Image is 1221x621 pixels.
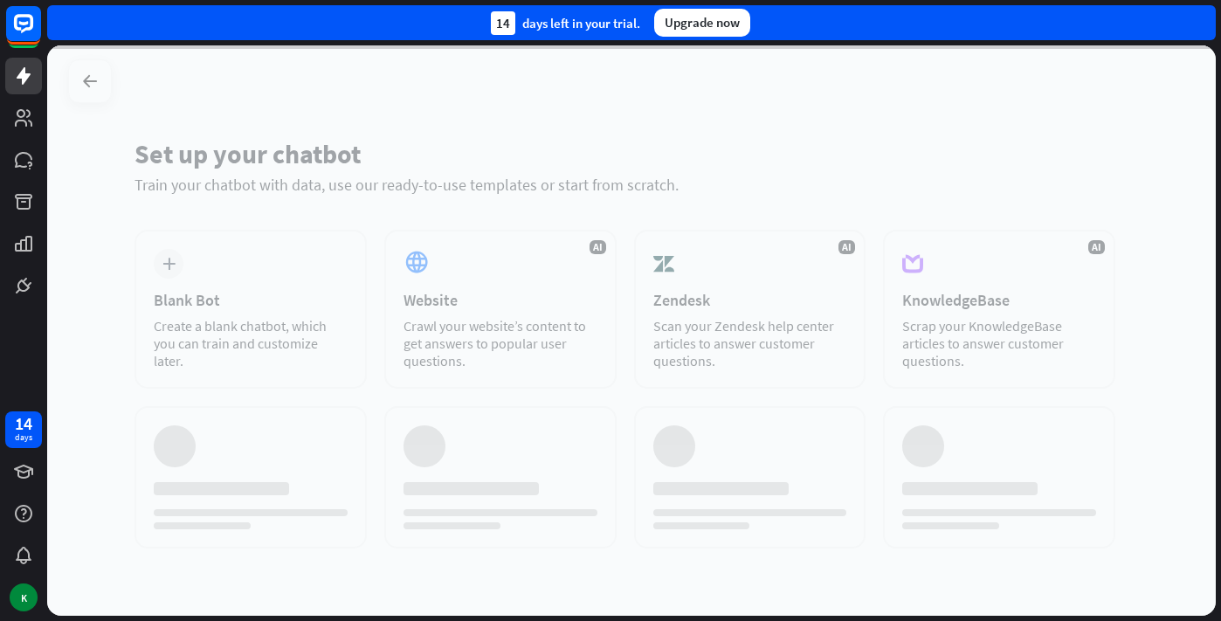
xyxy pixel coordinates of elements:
[491,11,640,35] div: days left in your trial.
[10,583,38,611] div: K
[15,431,32,444] div: days
[491,11,515,35] div: 14
[654,9,750,37] div: Upgrade now
[5,411,42,448] a: 14 days
[15,416,32,431] div: 14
